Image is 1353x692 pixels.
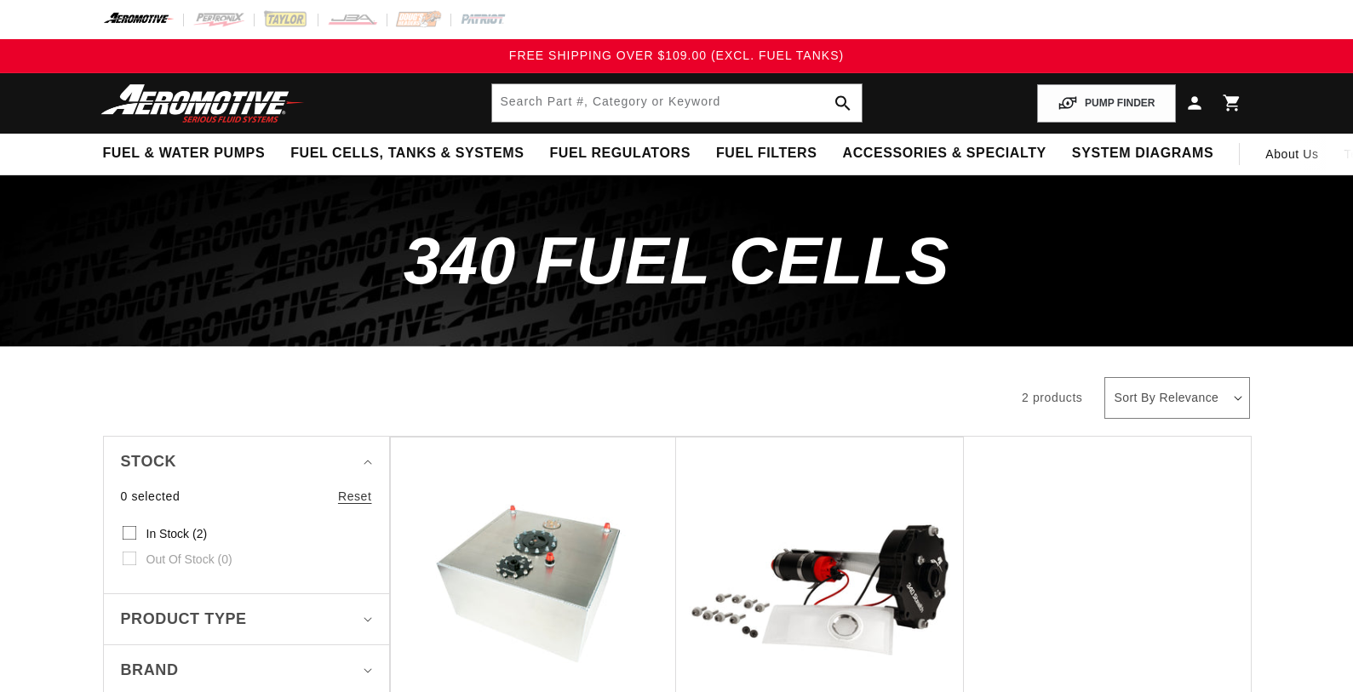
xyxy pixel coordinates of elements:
[492,84,862,122] input: Search by Part Number, Category or Keyword
[509,49,844,62] span: FREE SHIPPING OVER $109.00 (EXCL. FUEL TANKS)
[290,145,524,163] span: Fuel Cells, Tanks & Systems
[830,134,1059,174] summary: Accessories & Specialty
[121,594,372,644] summary: Product type (0 selected)
[1037,84,1175,123] button: PUMP FINDER
[1022,391,1082,404] span: 2 products
[338,487,372,506] a: Reset
[121,449,177,474] span: Stock
[549,145,690,163] span: Fuel Regulators
[716,145,817,163] span: Fuel Filters
[536,134,702,174] summary: Fuel Regulators
[146,526,208,541] span: In stock (2)
[121,487,181,506] span: 0 selected
[90,134,278,174] summary: Fuel & Water Pumps
[824,84,862,122] button: search button
[121,437,372,487] summary: Stock (0 selected)
[121,607,247,632] span: Product type
[146,552,232,567] span: Out of stock (0)
[278,134,536,174] summary: Fuel Cells, Tanks & Systems
[703,134,830,174] summary: Fuel Filters
[1265,147,1318,161] span: About Us
[1059,134,1226,174] summary: System Diagrams
[404,223,949,298] span: 340 Fuel Cells
[96,83,309,123] img: Aeromotive
[1072,145,1213,163] span: System Diagrams
[843,145,1046,163] span: Accessories & Specialty
[121,658,179,683] span: Brand
[103,145,266,163] span: Fuel & Water Pumps
[1253,134,1331,174] a: About Us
